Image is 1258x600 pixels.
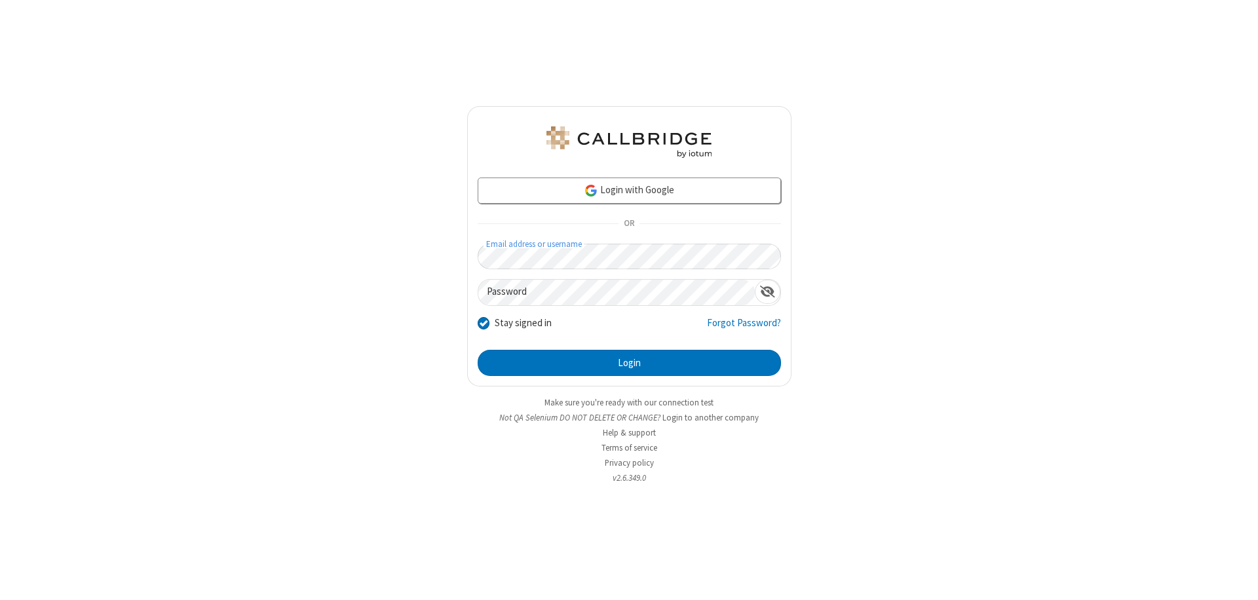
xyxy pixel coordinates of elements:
a: Forgot Password? [707,316,781,341]
div: Show password [755,280,780,304]
a: Make sure you're ready with our connection test [544,397,714,408]
label: Stay signed in [495,316,552,331]
input: Password [478,280,755,305]
li: Not QA Selenium DO NOT DELETE OR CHANGE? [467,411,791,424]
a: Help & support [603,427,656,438]
button: Login [478,350,781,376]
li: v2.6.349.0 [467,472,791,484]
input: Email address or username [478,244,781,269]
iframe: Chat [1225,566,1248,591]
span: OR [619,215,639,233]
img: google-icon.png [584,183,598,198]
button: Login to another company [662,411,759,424]
a: Terms of service [601,442,657,453]
img: QA Selenium DO NOT DELETE OR CHANGE [544,126,714,158]
a: Privacy policy [605,457,654,468]
a: Login with Google [478,178,781,204]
